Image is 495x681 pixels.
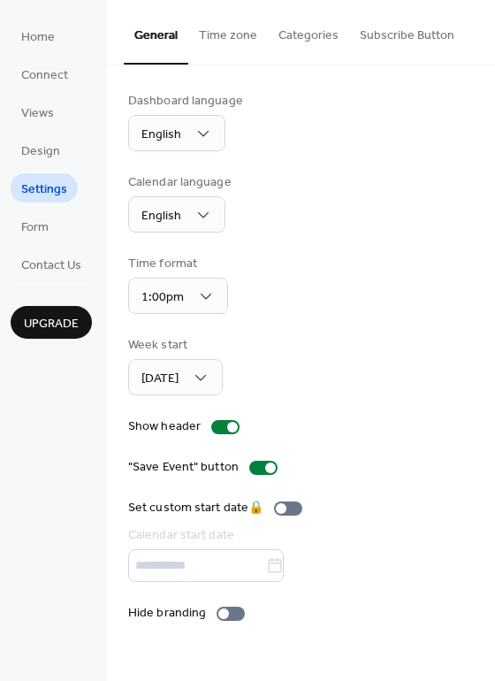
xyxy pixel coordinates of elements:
[141,286,184,310] span: 1:00pm
[11,97,65,126] a: Views
[11,249,92,279] a: Contact Us
[11,135,71,165] a: Design
[21,256,81,275] span: Contact Us
[128,173,232,192] div: Calendar language
[128,417,201,436] div: Show header
[128,604,206,623] div: Hide branding
[141,367,179,391] span: [DATE]
[128,458,239,477] div: "Save Event" button
[11,59,79,88] a: Connect
[128,92,243,111] div: Dashboard language
[21,104,54,123] span: Views
[24,315,79,333] span: Upgrade
[141,204,181,228] span: English
[21,66,68,85] span: Connect
[21,180,67,199] span: Settings
[11,306,92,339] button: Upgrade
[128,255,225,273] div: Time format
[21,142,60,161] span: Design
[141,123,181,147] span: English
[11,21,65,50] a: Home
[21,218,49,237] span: Form
[11,211,59,241] a: Form
[11,173,78,203] a: Settings
[128,336,219,355] div: Week start
[21,28,55,47] span: Home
